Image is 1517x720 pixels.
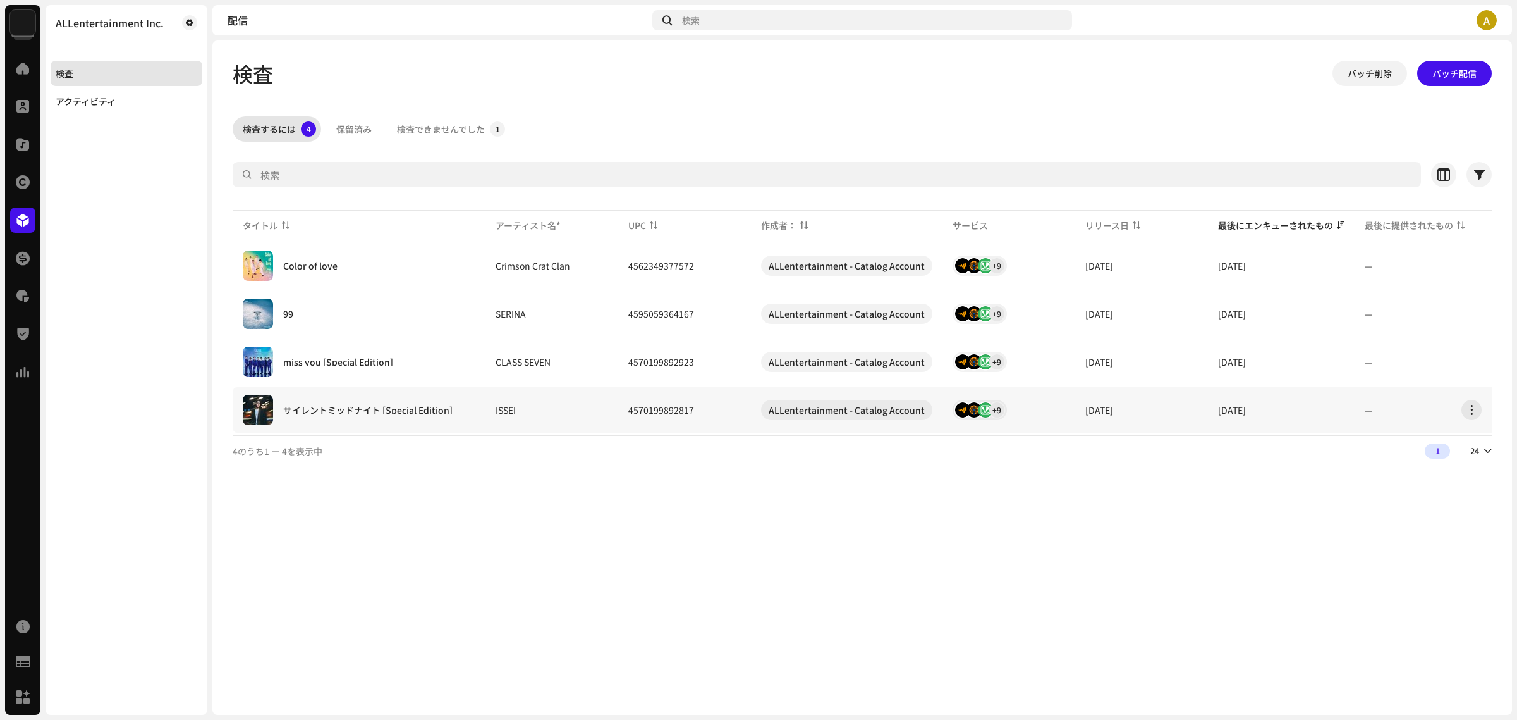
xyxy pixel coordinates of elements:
div: ISSEI [496,406,516,414]
button: バッチ削除 [1332,61,1407,86]
span: 2025/09/26 [1218,356,1246,368]
div: 最後にエンキューされたもの [1218,219,1333,232]
re-m-nav-item: アクティビティ [51,89,202,114]
span: ALLentertainment - Catalog Account [761,400,932,420]
div: +9 [989,354,1004,369]
span: 2025/10/20 [1085,356,1113,368]
div: 最後に提供されたもの [1365,219,1453,232]
div: +9 [989,258,1004,273]
span: 4のうち1 — 4を表示中 [233,445,322,457]
span: 2025/10/02 [1218,259,1246,272]
span: — [1365,404,1373,416]
div: A [1477,10,1497,30]
span: — [1365,259,1373,272]
span: 2025/10/02 [1218,307,1246,320]
div: 作成者： [761,219,796,232]
img: 98817b62-0524-48e4-9690-d91071d30dea [243,299,273,329]
div: タイトル [243,219,278,232]
button: バッチ配信 [1417,61,1492,86]
div: UPC [628,219,646,232]
span: ISSEI [496,406,608,414]
div: +9 [989,306,1004,321]
div: 99 [283,309,293,318]
span: 検査 [233,61,273,86]
div: Color of love [283,261,338,270]
div: miss you [Special Edition] [283,357,393,366]
div: 1 [1425,444,1450,459]
div: 配信 [228,15,647,25]
div: Crimson Crat Clan [496,261,570,270]
span: ALLentertainment - Catalog Account [761,304,932,324]
span: 4570199892817 [628,404,694,416]
re-m-nav-item: 検査 [51,61,202,86]
p-badge: 4 [301,121,316,137]
span: CLASS SEVEN [496,357,608,366]
p-badge: 1 [490,121,505,137]
span: SERINA [496,309,608,318]
span: 検索 [682,15,700,25]
img: c2543a3e-b08b-4b56-986d-89cdf5bdbbc2 [10,10,35,35]
img: e896984b-50c7-444b-b6cc-9dedd4a54f88 [243,347,273,377]
span: 4595059364167 [628,307,694,320]
span: バッチ削除 [1348,61,1392,86]
span: 2025/09/26 [1218,404,1246,416]
div: サイレントミッドナイト [Special Edition] [283,406,453,414]
input: 検索 [233,162,1421,187]
div: ALLentertainment - Catalog Account [769,400,925,420]
div: +9 [989,402,1004,418]
div: リリース日 [1085,219,1129,232]
div: ALLentertainment - Catalog Account [769,256,925,276]
img: 4d597b67-221f-4a14-a8b1-63f08edb8d28 [243,395,273,425]
div: アクティビティ [56,96,116,106]
div: ALLentertainment Inc. [56,18,164,28]
div: 検査するには [243,116,296,142]
span: ALLentertainment - Catalog Account [761,352,932,372]
span: 4570199892923 [628,356,694,368]
span: 2025/10/13 [1085,404,1113,416]
div: 24 [1470,446,1479,456]
span: 4562349377572 [628,259,694,272]
span: 2025/10/10 [1085,259,1113,272]
span: ALLentertainment - Catalog Account [761,256,932,276]
div: SERINA [496,309,526,318]
span: — [1365,356,1373,368]
span: — [1365,307,1373,320]
div: 検査できませんでした [397,116,485,142]
div: ALLentertainment - Catalog Account [769,352,925,372]
img: b0fe917c-3733-4f12-857c-43ca7cfb59e8 [243,251,273,281]
span: バッチ配信 [1432,61,1477,86]
div: 検査 [56,68,73,78]
span: 2025/10/10 [1085,307,1113,320]
div: 保留済み [336,116,372,142]
div: CLASS SEVEN [496,357,551,366]
div: ALLentertainment - Catalog Account [769,304,925,324]
span: Crimson Crat Clan [496,261,608,270]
